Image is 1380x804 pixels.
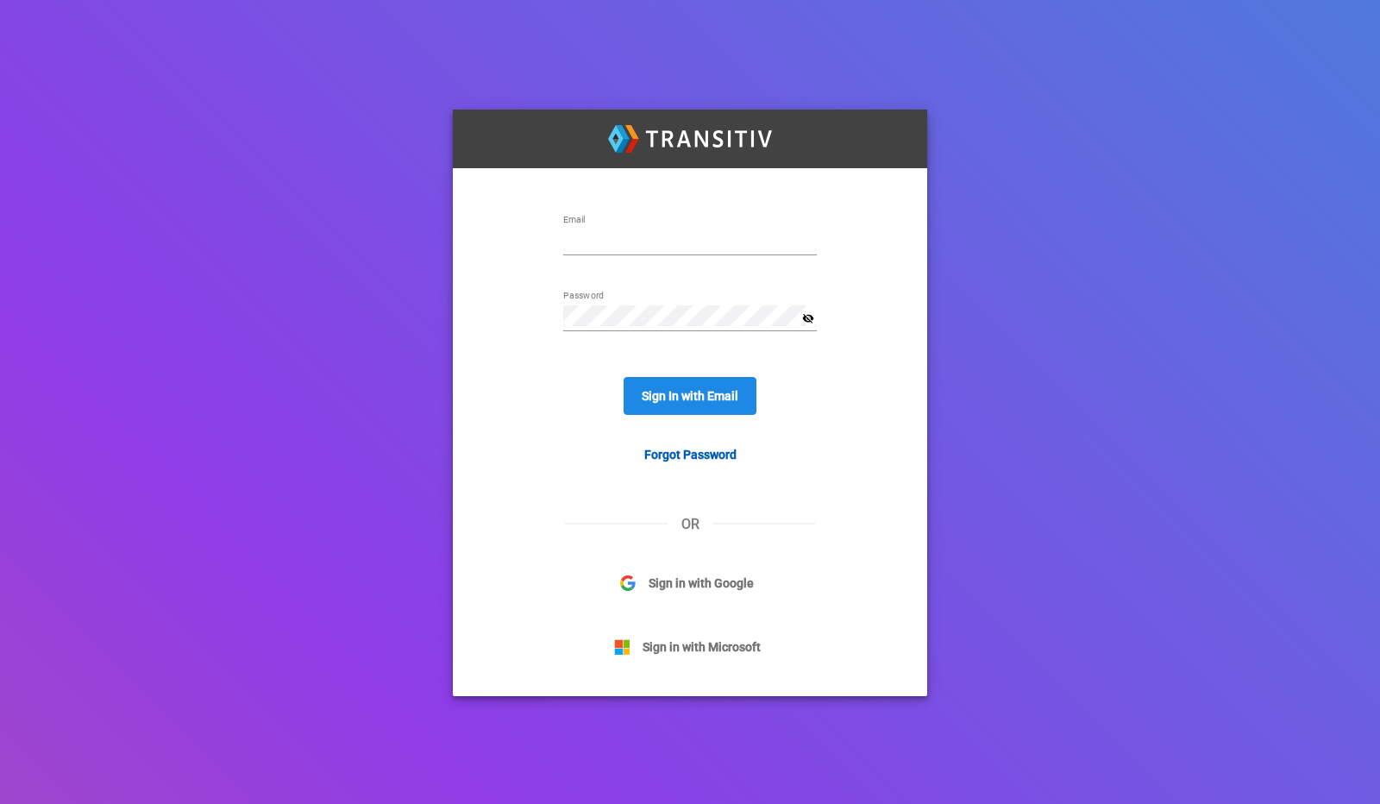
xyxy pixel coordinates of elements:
[636,574,767,593] span: Sign in with Google
[630,439,750,473] a: Forgot Password
[630,638,774,656] span: Sign in with Microsoft
[642,389,738,403] span: Sign In with Email
[668,516,713,533] span: OR
[608,125,772,152] img: TransitivLogoWhite.svg
[608,563,772,603] button: Sign in with Google
[602,627,779,667] button: Sign in with Microsoft
[802,312,814,326] mat-icon: visibility_off
[799,310,817,328] button: Hide password
[624,377,756,415] button: Sign In with Email
[644,448,737,462] span: Forgot Password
